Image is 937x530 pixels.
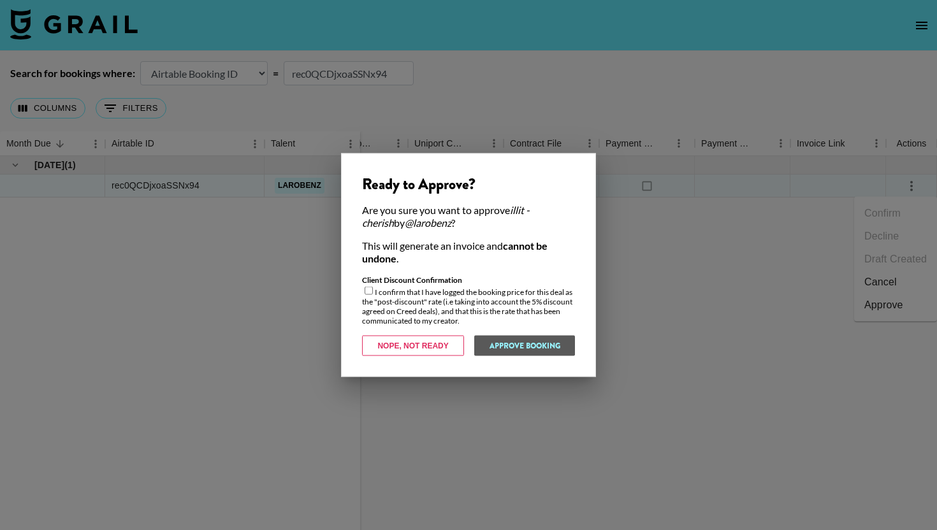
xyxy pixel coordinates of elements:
[362,275,462,285] strong: Client Discount Confirmation
[362,175,575,194] div: Ready to Approve?
[362,275,575,326] div: I confirm that I have logged the booking price for this deal as the "post-discount" rate (i.e tak...
[474,336,575,356] button: Approve Booking
[405,217,451,229] em: @ larobenz
[362,240,575,265] div: This will generate an invoice and .
[362,204,575,229] div: Are you sure you want to approve by ?
[362,240,548,264] strong: cannot be undone
[362,336,464,356] button: Nope, Not Ready
[362,204,530,229] em: illit - cherish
